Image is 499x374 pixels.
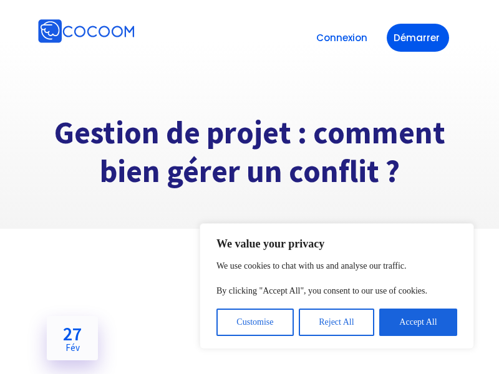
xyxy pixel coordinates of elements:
p: By clicking "Accept All", you consent to our use of cookies. [216,284,457,299]
button: Accept All [379,309,457,336]
button: Customise [216,309,294,336]
p: We value your privacy [216,236,457,251]
h2: 27 [63,324,82,352]
img: Cocoom [37,19,135,44]
span: Fév [63,343,82,352]
a: 27Fév [47,316,98,360]
a: Démarrer [387,24,449,52]
button: Reject All [299,309,374,336]
img: Cocoom [138,31,138,32]
p: We use cookies to chat with us and analyse our traffic. [216,259,457,274]
button: Toggle navigation [228,24,243,51]
h1: Gestion de projet : comment bien gérer un conflit ? [34,113,465,191]
a: Connexion [309,24,374,52]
